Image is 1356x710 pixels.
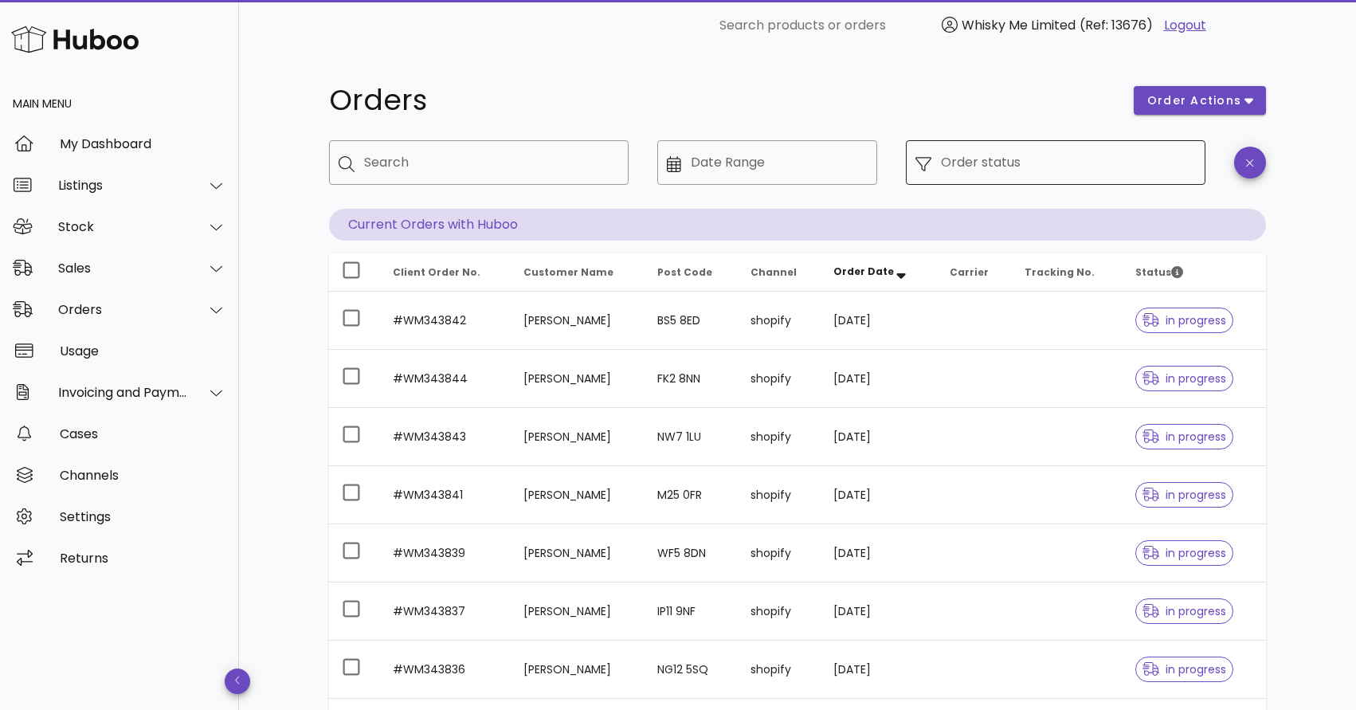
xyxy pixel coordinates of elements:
td: #WM343841 [380,466,511,524]
span: (Ref: 13676) [1080,16,1153,34]
img: Huboo Logo [11,22,139,57]
td: [DATE] [821,524,937,583]
span: in progress [1142,664,1227,675]
td: WF5 8DN [645,524,738,583]
span: Post Code [657,265,712,279]
span: Channel [751,265,797,279]
td: [DATE] [821,466,937,524]
td: [PERSON_NAME] [511,408,645,466]
td: NW7 1LU [645,408,738,466]
span: Carrier [950,265,989,279]
div: Channels [60,468,226,483]
button: order actions [1134,86,1266,115]
p: Current Orders with Huboo [329,209,1266,241]
th: Tracking No. [1012,253,1123,292]
td: [PERSON_NAME] [511,583,645,641]
div: My Dashboard [60,136,226,151]
div: Invoicing and Payments [58,385,188,400]
td: IP11 9NF [645,583,738,641]
td: #WM343842 [380,292,511,350]
th: Client Order No. [380,253,511,292]
span: in progress [1142,431,1227,442]
td: [PERSON_NAME] [511,350,645,408]
span: in progress [1142,373,1227,384]
div: Usage [60,343,226,359]
td: M25 0FR [645,466,738,524]
td: [PERSON_NAME] [511,292,645,350]
div: Listings [58,178,188,193]
td: [PERSON_NAME] [511,466,645,524]
div: Cases [60,426,226,441]
h1: Orders [329,86,1115,115]
span: Tracking No. [1025,265,1095,279]
span: in progress [1142,606,1227,617]
td: [PERSON_NAME] [511,641,645,699]
span: in progress [1142,489,1227,500]
td: [DATE] [821,350,937,408]
td: NG12 5SQ [645,641,738,699]
th: Post Code [645,253,738,292]
td: #WM343844 [380,350,511,408]
td: shopify [738,466,821,524]
td: #WM343837 [380,583,511,641]
th: Customer Name [511,253,645,292]
div: Sales [58,261,188,276]
td: [DATE] [821,641,937,699]
div: Returns [60,551,226,566]
span: in progress [1142,315,1227,326]
span: Whisky Me Limited [962,16,1076,34]
span: Client Order No. [393,265,480,279]
div: Stock [58,219,188,234]
td: shopify [738,408,821,466]
td: [DATE] [821,292,937,350]
a: Logout [1164,16,1206,35]
td: [DATE] [821,408,937,466]
th: Channel [738,253,821,292]
td: shopify [738,350,821,408]
th: Carrier [937,253,1012,292]
th: Status [1123,253,1266,292]
td: [PERSON_NAME] [511,524,645,583]
span: Status [1135,265,1183,279]
td: #WM343836 [380,641,511,699]
span: in progress [1142,547,1227,559]
td: [DATE] [821,583,937,641]
td: FK2 8NN [645,350,738,408]
div: Settings [60,509,226,524]
td: shopify [738,292,821,350]
span: order actions [1146,92,1242,109]
th: Order Date: Sorted descending. Activate to remove sorting. [821,253,937,292]
span: Customer Name [523,265,613,279]
td: BS5 8ED [645,292,738,350]
td: shopify [738,583,821,641]
div: Orders [58,302,188,317]
span: Order Date [833,265,894,278]
td: #WM343843 [380,408,511,466]
td: #WM343839 [380,524,511,583]
td: shopify [738,524,821,583]
td: shopify [738,641,821,699]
